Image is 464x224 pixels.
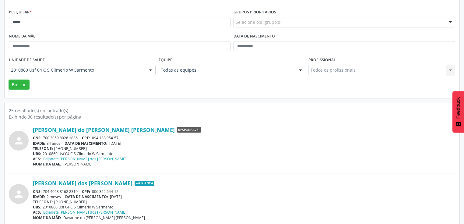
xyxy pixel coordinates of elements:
span: ACS: [33,210,41,215]
a: [PERSON_NAME] do [PERSON_NAME] [PERSON_NAME] [33,126,175,133]
span: 2010860 Usf 04 C S Climerio W Sarmento [11,67,143,73]
div: [PHONE_NUMBER] [33,199,455,204]
span: UBS: [33,204,41,210]
div: 25 resultado(s) encontrado(s) [9,107,455,114]
label: Equipe [159,55,172,65]
span: Todas as equipes [161,67,293,73]
label: Profissional [308,55,336,65]
span: Responsável [177,127,201,133]
i: person [13,135,24,146]
a: Edjanete [PERSON_NAME] dos [PERSON_NAME] [43,156,126,162]
span: Dayanne do [PERSON_NAME] [PERSON_NAME] [63,215,145,220]
span: CPF: [82,135,90,140]
span: [DATE] [110,194,122,199]
label: Data de nascimento [234,32,275,41]
span: CPF: [82,189,90,194]
span: NOME DA MÃE: [33,162,61,167]
div: 2 meses [33,194,455,199]
div: [PHONE_NUMBER] [33,146,455,151]
span: Selecione o(s) grupo(s) [236,19,281,25]
span: DATA DE NASCIMENTO: [65,141,107,146]
label: Nome da mãe [9,32,35,41]
span: Feedback [455,97,461,119]
span: [PERSON_NAME] [63,162,93,167]
span: UBS: [33,151,41,156]
div: 700 3059 8026 1836 [33,135,455,140]
span: NOME DA MÃE: [33,215,61,220]
div: 34 anos [33,141,455,146]
span: CNS: [33,135,42,140]
div: 704 4053 8162 2310 [33,189,455,194]
label: Pesquisar [9,8,32,17]
span: DATA DE NASCIMENTO: [65,194,108,199]
a: Edjanete [PERSON_NAME] dos [PERSON_NAME] [43,210,126,215]
span: TELEFONE: [33,199,53,204]
button: Feedback - Mostrar pesquisa [452,91,464,133]
span: TELEFONE: [33,146,53,151]
span: Criança [135,181,154,186]
label: Unidade de saúde [9,55,45,65]
div: 2010860 Usf 04 C S Climerio W Sarmento [33,204,455,210]
span: ACS: [33,156,41,162]
label: Grupos prioritários [234,8,276,17]
div: 2010860 Usf 04 C S Climerio W Sarmento [33,151,455,156]
span: IDADE: [33,194,45,199]
span: 094.138.954-57 [92,135,118,140]
span: CNS: [33,189,42,194]
i: person [13,189,24,200]
button: Buscar [9,80,30,90]
span: IDADE: [33,141,45,146]
span: 006.352.644-12 [92,189,118,194]
span: [DATE] [109,141,121,146]
a: [PERSON_NAME] dos [PERSON_NAME] [33,180,132,187]
div: Exibindo 30 resultado(s) por página [9,114,455,120]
